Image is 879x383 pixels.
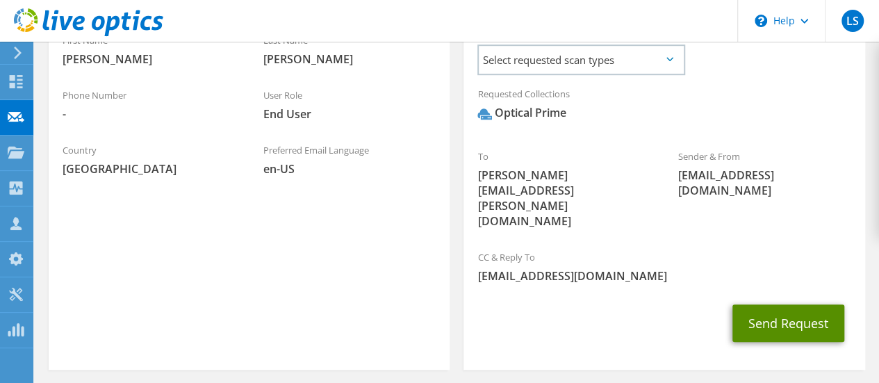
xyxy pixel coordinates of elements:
div: Country [49,136,249,184]
div: To [463,142,664,236]
span: LS [841,10,864,32]
span: [PERSON_NAME] [63,51,236,67]
span: [EMAIL_ADDRESS][DOMAIN_NAME] [477,268,851,284]
div: User Role [249,81,450,129]
span: [EMAIL_ADDRESS][DOMAIN_NAME] [678,168,851,198]
div: Requested Collections [463,79,864,135]
div: Sender & From [664,142,865,205]
span: End User [263,106,436,122]
span: en-US [263,161,436,177]
span: Select requested scan types [479,46,683,74]
span: [PERSON_NAME][EMAIL_ADDRESS][PERSON_NAME][DOMAIN_NAME] [477,168,650,229]
svg: \n [755,15,767,27]
span: [PERSON_NAME] [263,51,436,67]
span: - [63,106,236,122]
div: First Name [49,26,249,74]
div: Last Name [249,26,450,74]
div: Optical Prime [477,105,566,121]
span: [GEOGRAPHIC_DATA] [63,161,236,177]
button: Send Request [732,304,844,342]
div: Phone Number [49,81,249,129]
div: CC & Reply To [463,243,864,291]
div: Preferred Email Language [249,136,450,184]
